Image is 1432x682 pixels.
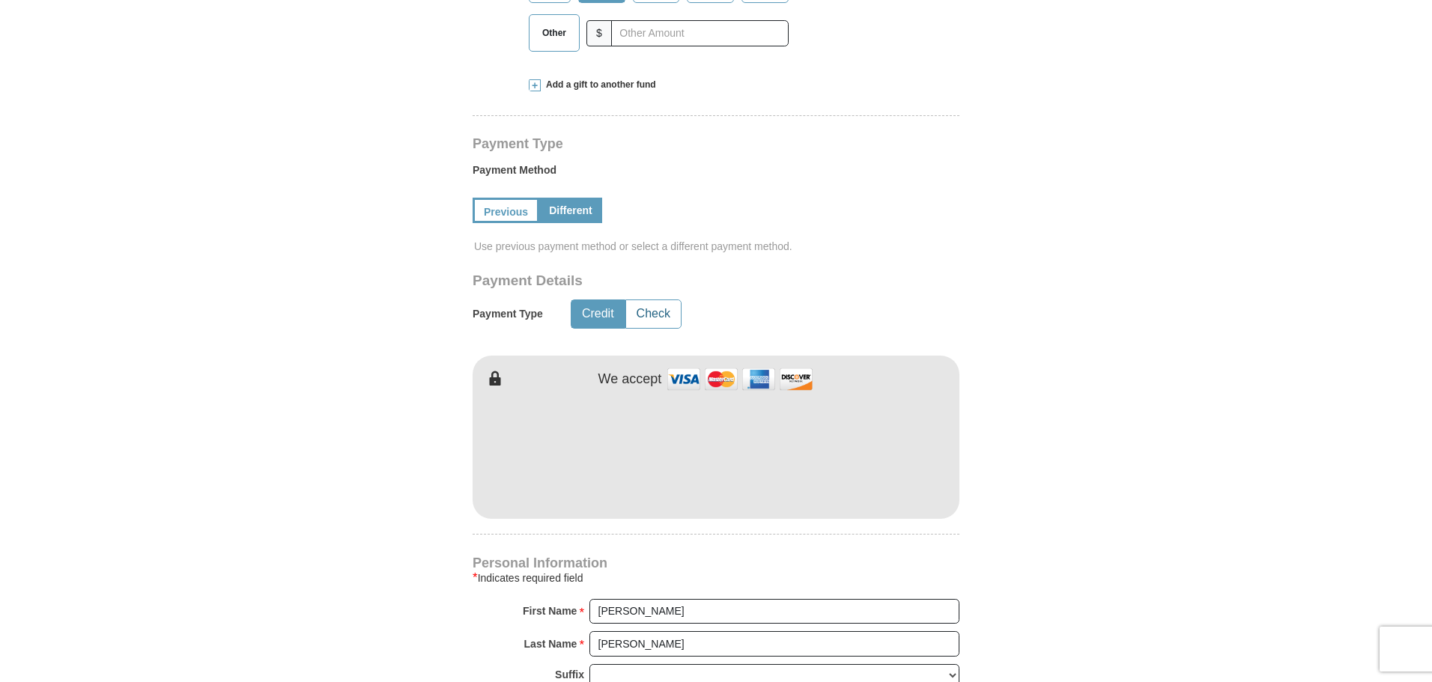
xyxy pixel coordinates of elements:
a: Different [539,198,602,223]
input: Other Amount [611,20,789,46]
strong: Last Name [524,633,577,654]
h4: Personal Information [473,557,959,569]
span: Other [535,22,574,44]
h4: We accept [598,371,662,388]
span: Use previous payment method or select a different payment method. [474,239,961,254]
button: Credit [571,300,625,328]
h5: Payment Type [473,308,543,320]
div: Indicates required field [473,569,959,587]
a: Previous [473,198,539,223]
button: Check [626,300,681,328]
img: credit cards accepted [665,363,815,395]
span: $ [586,20,612,46]
strong: First Name [523,600,577,621]
h4: Payment Type [473,138,959,150]
h3: Payment Details [473,273,855,290]
span: Add a gift to another fund [541,79,656,91]
label: Payment Method [473,162,959,185]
